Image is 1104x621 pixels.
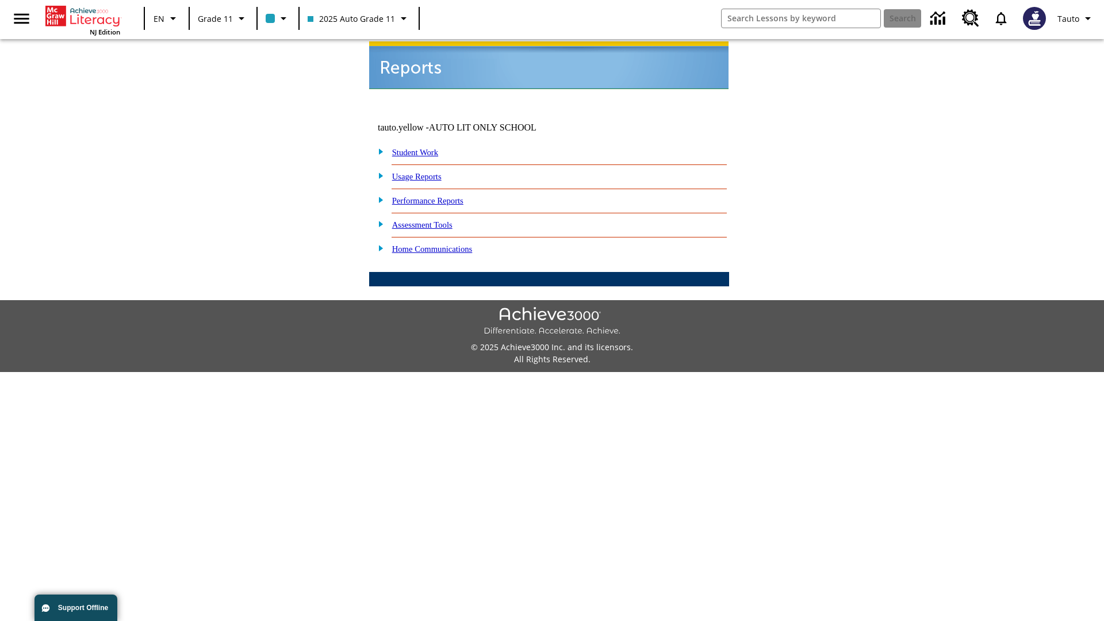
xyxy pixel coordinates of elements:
[308,13,395,25] span: 2025 Auto Grade 11
[986,3,1016,33] a: Notifications
[1016,3,1053,33] button: Select a new avatar
[392,148,438,157] a: Student Work
[372,170,384,181] img: plus.gif
[372,243,384,253] img: plus.gif
[90,28,120,36] span: NJ Edition
[372,146,384,156] img: plus.gif
[1057,13,1079,25] span: Tauto
[5,2,39,36] button: Open side menu
[392,220,453,229] a: Assessment Tools
[34,595,117,621] button: Support Offline
[198,13,233,25] span: Grade 11
[955,3,986,34] a: Resource Center, Will open in new tab
[148,8,185,29] button: Language: EN, Select a language
[303,8,415,29] button: Class: 2025 Auto Grade 11, Select your class
[372,218,384,229] img: plus.gif
[923,3,955,34] a: Data Center
[372,194,384,205] img: plus.gif
[392,244,473,254] a: Home Communications
[392,196,463,205] a: Performance Reports
[378,122,589,133] td: tauto.yellow -
[1053,8,1099,29] button: Profile/Settings
[193,8,253,29] button: Grade: Grade 11, Select a grade
[58,604,108,612] span: Support Offline
[45,3,120,36] div: Home
[429,122,536,132] nobr: AUTO LIT ONLY SCHOOL
[722,9,880,28] input: search field
[154,13,164,25] span: EN
[484,307,620,336] img: Achieve3000 Differentiate Accelerate Achieve
[1023,7,1046,30] img: Avatar
[369,41,729,89] img: header
[392,172,442,181] a: Usage Reports
[261,8,295,29] button: Class color is light blue. Change class color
